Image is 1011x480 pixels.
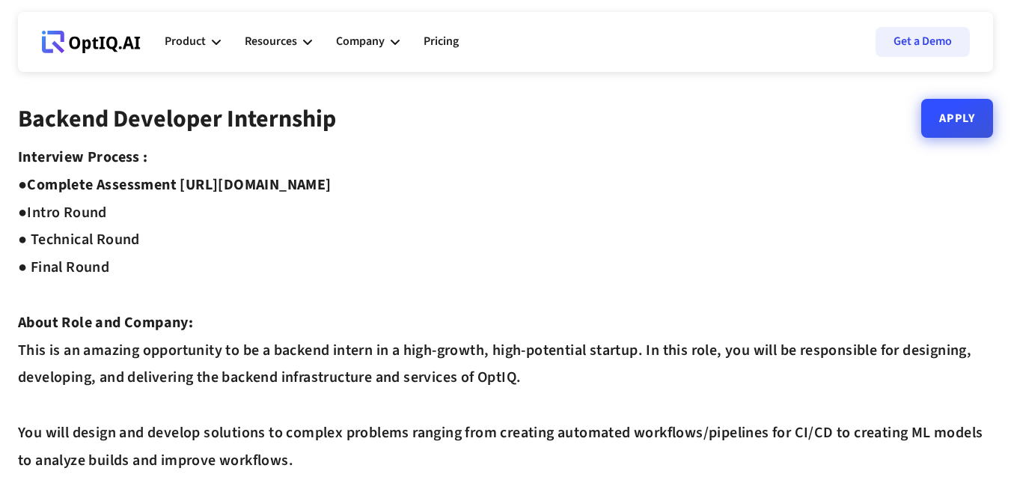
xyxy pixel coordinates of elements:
[18,102,336,136] strong: Backend Developer Internship
[18,312,193,333] strong: About Role and Company:
[42,52,43,53] div: Webflow Homepage
[336,31,385,52] div: Company
[876,27,970,57] a: Get a Demo
[245,31,297,52] div: Resources
[336,19,400,64] div: Company
[424,19,459,64] a: Pricing
[921,99,993,138] a: Apply
[165,19,221,64] div: Product
[18,147,148,168] strong: Interview Process :
[245,19,312,64] div: Resources
[18,174,332,223] strong: Complete Assessment [URL][DOMAIN_NAME] ●
[42,19,141,64] a: Webflow Homepage
[165,31,206,52] div: Product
